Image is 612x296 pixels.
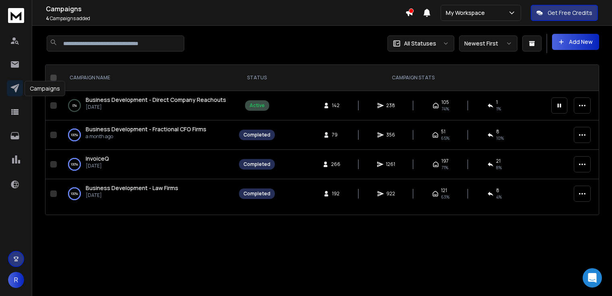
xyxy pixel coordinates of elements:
span: 197 [441,158,449,164]
span: 4 % [496,194,502,200]
span: 63 % [441,194,449,200]
p: 100 % [71,131,78,139]
span: 1 % [496,106,501,112]
p: All Statuses [404,39,436,48]
span: Business Development - Direct Company Reachouts [86,96,226,103]
p: My Workspace [446,9,488,17]
span: 356 [386,132,395,138]
span: 4 [46,15,49,22]
span: 238 [386,102,395,109]
span: 266 [331,161,340,168]
div: Open Intercom Messenger [583,268,602,288]
span: 51 [441,128,445,135]
h1: Campaigns [46,4,405,14]
p: Campaigns added [46,15,405,22]
td: 100%Business Development - Law Firms[DATE] [60,179,234,209]
span: 121 [441,187,447,194]
th: STATUS [234,65,280,91]
span: 8 [496,187,499,194]
span: 8 [496,128,499,135]
p: [DATE] [86,104,226,110]
a: InvoiceQ [86,155,109,163]
span: 74 % [441,106,449,112]
a: Business Development - Law Firms [86,184,178,192]
span: 65 % [441,135,449,141]
span: 21 [496,158,501,164]
span: 8 % [496,164,502,171]
td: 0%Business Development - Direct Company Reachouts[DATE] [60,91,234,120]
p: 0 % [72,101,77,110]
span: 71 % [441,164,448,171]
span: 79 [332,132,340,138]
p: [DATE] [86,163,109,169]
button: Add New [552,34,599,50]
th: CAMPAIGN STATS [280,65,546,91]
span: 105 [441,99,449,106]
span: 922 [386,190,395,197]
p: Get Free Credits [548,9,592,17]
div: Completed [243,190,270,197]
span: 142 [332,102,340,109]
div: Campaigns [25,81,65,96]
span: 192 [332,190,340,197]
div: Completed [243,161,270,168]
button: Newest First [459,35,517,52]
a: Business Development - Fractional CFO Firms [86,125,206,133]
p: a month ago [86,133,206,140]
p: 100 % [71,160,78,168]
span: 10 % [496,135,504,141]
button: R [8,272,24,288]
td: 100%InvoiceQ[DATE] [60,150,234,179]
p: 100 % [71,190,78,198]
span: 1 [496,99,498,106]
div: Completed [243,132,270,138]
span: Business Development - Law Firms [86,184,178,192]
div: Active [249,102,265,109]
a: Business Development - Direct Company Reachouts [86,96,226,104]
th: CAMPAIGN NAME [60,65,234,91]
button: Get Free Credits [531,5,598,21]
p: [DATE] [86,192,178,199]
img: logo [8,8,24,23]
td: 100%Business Development - Fractional CFO Firmsa month ago [60,120,234,150]
span: 1261 [386,161,395,168]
